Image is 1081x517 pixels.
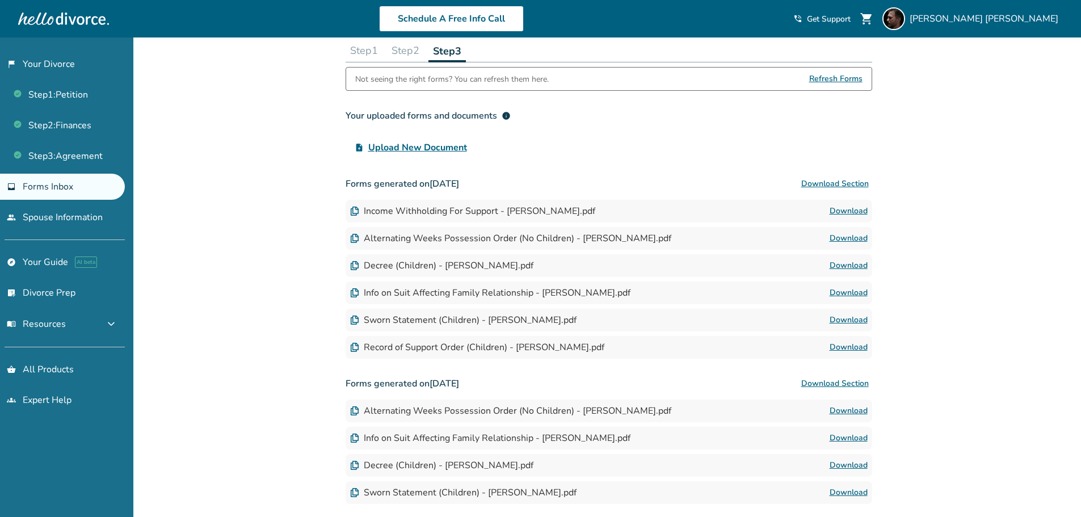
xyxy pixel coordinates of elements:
span: Resources [7,318,66,330]
img: Document [350,461,359,470]
button: Download Section [798,173,872,195]
a: Download [830,313,868,327]
span: groups [7,396,16,405]
button: Step2 [387,39,424,62]
a: Schedule A Free Info Call [379,6,524,32]
button: Step3 [428,39,466,62]
a: Download [830,459,868,472]
div: Record of Support Order (Children) - [PERSON_NAME].pdf [350,341,604,354]
span: people [7,213,16,222]
div: Sworn Statement (Children) - [PERSON_NAME].pdf [350,486,577,499]
span: menu_book [7,320,16,329]
h3: Forms generated on [DATE] [346,372,872,395]
span: inbox [7,182,16,191]
span: info [502,111,511,120]
img: Document [350,288,359,297]
span: Forms Inbox [23,180,73,193]
a: Download [830,486,868,499]
img: Document [350,488,359,497]
img: Document [350,343,359,352]
a: Download [830,204,868,218]
a: Download [830,431,868,445]
div: Income Withholding For Support - [PERSON_NAME].pdf [350,205,595,217]
div: Decree (Children) - [PERSON_NAME].pdf [350,259,533,272]
a: phone_in_talkGet Support [793,14,851,24]
a: Download [830,404,868,418]
div: Alternating Weeks Possession Order (No Children) - [PERSON_NAME].pdf [350,232,671,245]
span: flag_2 [7,60,16,69]
img: Document [350,406,359,415]
div: Decree (Children) - [PERSON_NAME].pdf [350,459,533,472]
a: Download [830,341,868,354]
div: Not seeing the right forms? You can refresh them here. [355,68,549,90]
img: Document [350,261,359,270]
span: list_alt_check [7,288,16,297]
span: [PERSON_NAME] [PERSON_NAME] [910,12,1063,25]
iframe: Chat Widget [1024,463,1081,517]
span: phone_in_talk [793,14,802,23]
a: Download [830,232,868,245]
img: Document [350,434,359,443]
h3: Forms generated on [DATE] [346,173,872,195]
span: Upload New Document [368,141,467,154]
img: Document [350,207,359,216]
div: Sworn Statement (Children) - [PERSON_NAME].pdf [350,314,577,326]
button: Download Section [798,372,872,395]
span: explore [7,258,16,267]
div: Info on Suit Affecting Family Relationship - [PERSON_NAME].pdf [350,432,630,444]
span: AI beta [75,257,97,268]
span: expand_more [104,317,118,331]
span: shopping_basket [7,365,16,374]
img: Craig Campbell [882,7,905,30]
img: Document [350,234,359,243]
div: Info on Suit Affecting Family Relationship - [PERSON_NAME].pdf [350,287,630,299]
img: Document [350,316,359,325]
span: Get Support [807,14,851,24]
button: Step1 [346,39,382,62]
span: shopping_cart [860,12,873,26]
span: upload_file [355,143,364,152]
div: Alternating Weeks Possession Order (No Children) - [PERSON_NAME].pdf [350,405,671,417]
a: Download [830,286,868,300]
div: Your uploaded forms and documents [346,109,511,123]
a: Download [830,259,868,272]
span: Refresh Forms [809,68,863,90]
